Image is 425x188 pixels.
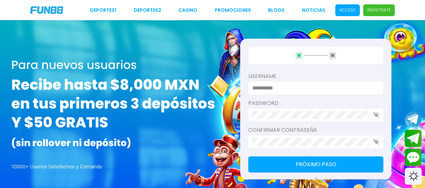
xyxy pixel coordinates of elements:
p: Regístrate [367,7,391,13]
div: Switch theme [405,168,422,185]
button: Join telegram channel [405,111,422,128]
a: NOTICIAS [302,7,325,14]
p: Ó [248,177,383,183]
a: CASINO [178,7,197,14]
label: password [248,99,383,107]
a: Deportes2 [134,7,161,14]
a: Promociones [215,7,251,14]
button: Join telegram [405,130,422,147]
a: Deportes1 [90,7,116,14]
a: BLOGS [268,7,285,14]
label: Confirmar contraseña [248,126,383,134]
label: username [248,72,383,80]
p: Acceso [339,7,356,13]
button: Contact customer service [405,149,422,166]
button: Próximo paso [248,156,383,173]
img: Company Logo [30,6,63,14]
